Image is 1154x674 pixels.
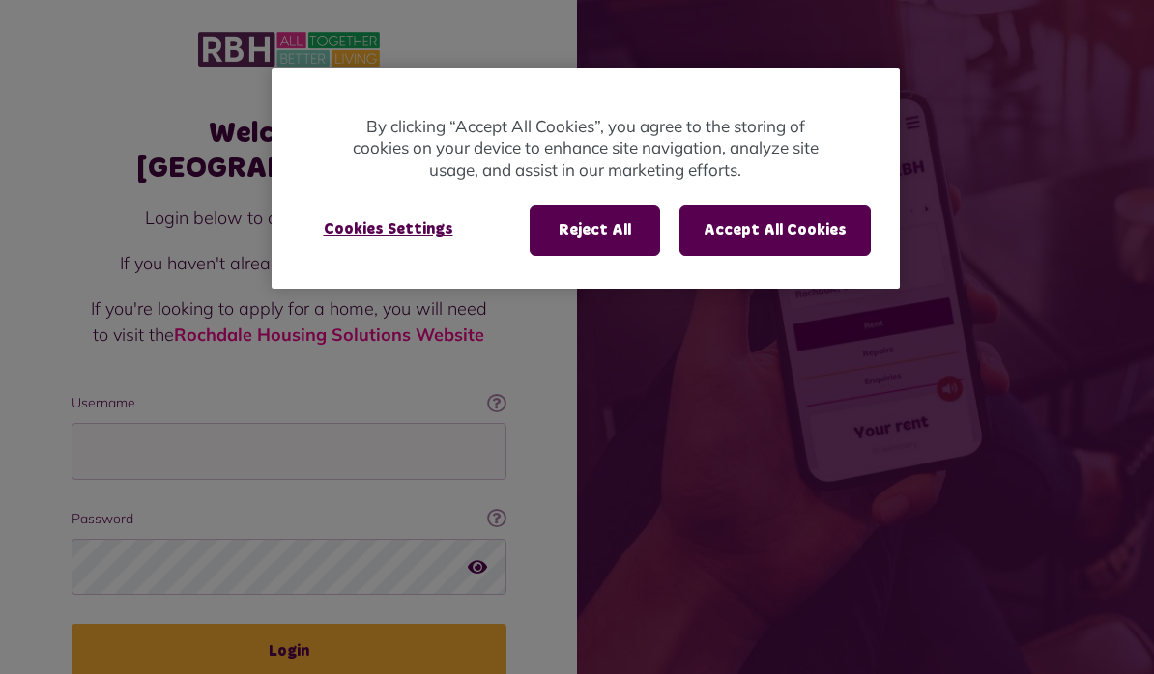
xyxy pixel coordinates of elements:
[272,68,900,289] div: Privacy
[301,205,476,253] button: Cookies Settings
[679,205,871,255] button: Accept All Cookies
[272,68,900,289] div: Cookie banner
[349,116,822,182] p: By clicking “Accept All Cookies”, you agree to the storing of cookies on your device to enhance s...
[530,205,660,255] button: Reject All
